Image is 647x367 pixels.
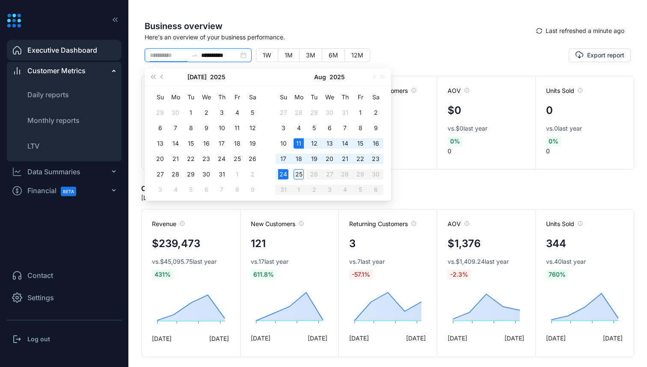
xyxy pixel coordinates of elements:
td: 2025-08-05 [306,120,322,136]
td: 2025-08-07 [337,120,353,136]
div: 10 [217,123,227,133]
span: Customer Metrics [27,66,86,76]
span: [DATE] [308,334,327,343]
div: Data Summaries [27,167,80,177]
td: 2025-07-11 [229,120,245,136]
div: 21 [340,154,350,164]
div: 1 [232,169,242,179]
span: Settings [27,292,54,303]
td: 2025-08-08 [229,182,245,197]
div: 5 [247,107,258,118]
div: 22 [186,154,196,164]
td: 2025-08-09 [245,182,260,197]
span: swap-right [191,52,198,59]
div: 30 [201,169,211,179]
span: [DATE] [448,334,467,343]
div: 18 [232,138,242,149]
div: 16 [371,138,381,149]
th: Tu [183,90,199,105]
div: 4 [294,123,304,133]
span: 0 % [448,136,463,146]
button: 2025 [210,69,226,86]
h4: $1,376 [448,236,481,251]
span: 12M [351,51,363,59]
div: 13 [155,138,165,149]
button: Export report [569,48,631,62]
div: 14 [170,138,181,149]
div: 9 [201,123,211,133]
th: Sa [368,90,383,105]
span: -57.1 % [349,269,373,280]
div: 30 [324,107,335,118]
td: 2025-08-01 [229,167,245,182]
td: 2025-08-01 [353,105,368,120]
div: 4 [170,185,181,195]
span: [DATE] [406,334,426,343]
div: 16 [201,138,211,149]
td: 2025-07-16 [199,136,214,151]
div: 29 [155,107,165,118]
th: Th [337,90,353,105]
h4: 121 [251,236,266,251]
td: 2025-08-06 [199,182,214,197]
div: 12 [247,123,258,133]
div: 31 [217,169,227,179]
span: -2.3 % [448,269,471,280]
span: Monthly reports [27,116,80,125]
div: 10 [278,138,288,149]
div: 0 [535,76,634,169]
td: 2025-08-12 [306,136,322,151]
span: [DATE] [505,334,524,343]
td: 2025-07-21 [168,151,183,167]
div: 2 [201,107,211,118]
th: Mo [291,90,306,105]
div: 8 [186,123,196,133]
span: vs. 7 last year [349,257,385,266]
div: 1 [186,107,196,118]
td: 2025-08-04 [291,120,306,136]
td: 2025-07-17 [214,136,229,151]
div: 15 [186,138,196,149]
button: 2025 [329,69,345,86]
span: [DATE] [152,334,172,343]
td: 2025-08-24 [276,167,291,182]
td: 2025-07-04 [229,105,245,120]
td: 2025-08-10 [276,136,291,151]
span: Units Sold [546,87,583,95]
div: 26 [247,154,258,164]
th: Sa [245,90,260,105]
span: 6M [329,51,338,59]
td: 2025-08-18 [291,151,306,167]
span: vs. $0 last year [448,124,487,133]
td: 2025-07-12 [245,120,260,136]
div: 24 [217,154,227,164]
td: 2025-07-02 [199,105,214,120]
div: 29 [186,169,196,179]
td: 2025-08-11 [291,136,306,151]
span: vs. $1,409.24 last year [448,257,509,266]
span: AOV [448,220,469,228]
div: 2 [247,169,258,179]
span: 0 % [546,136,561,146]
span: Units Sold [546,220,583,228]
td: 2025-08-06 [322,120,337,136]
div: 24 [278,169,288,179]
th: Fr [229,90,245,105]
td: 2025-08-05 [183,182,199,197]
div: 9 [247,185,258,195]
span: vs. 17 last year [251,257,288,266]
div: 18 [294,154,304,164]
div: 23 [371,154,381,164]
td: 2025-07-18 [229,136,245,151]
span: Daily reports [27,90,69,99]
td: 2025-07-29 [183,167,199,182]
td: 2025-07-31 [214,167,229,182]
td: 2025-07-24 [214,151,229,167]
span: [DATE] [349,334,369,343]
span: 3M [306,51,315,59]
td: 2025-07-07 [168,120,183,136]
span: [DATE] [209,334,229,343]
td: 2025-08-19 [306,151,322,167]
div: 6 [324,123,335,133]
div: 1 [355,107,365,118]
